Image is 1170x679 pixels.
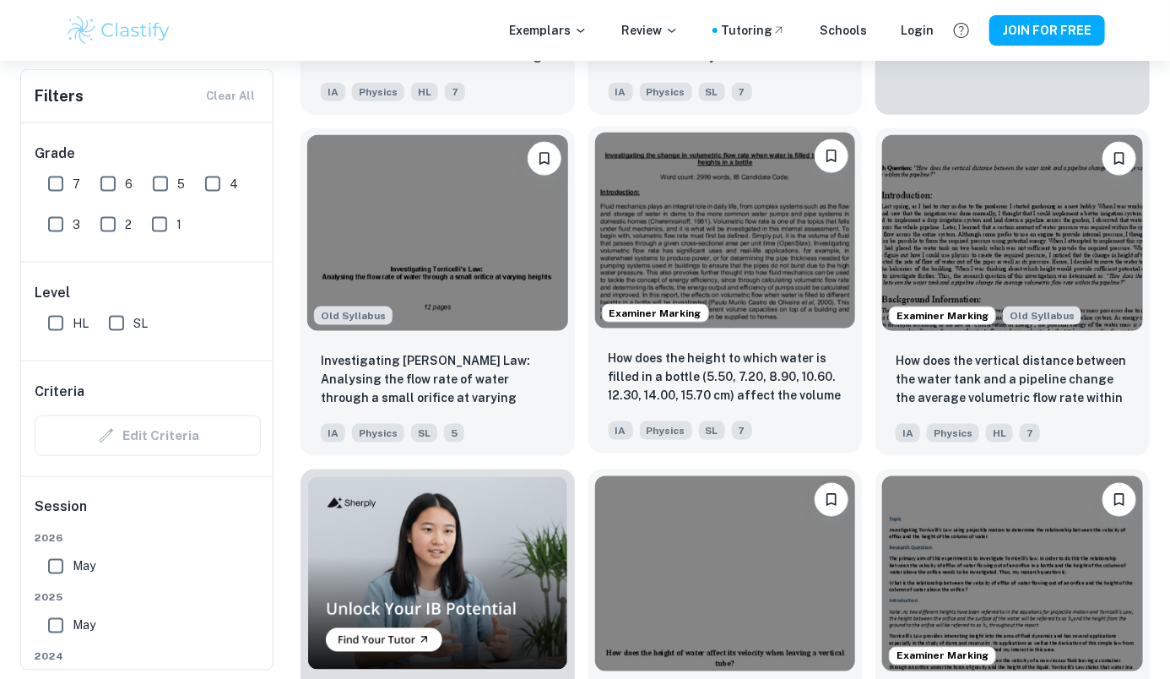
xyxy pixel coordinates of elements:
div: Criteria filters are unavailable when searching by topic [35,416,261,456]
button: Please log in to bookmark exemplars [815,139,848,173]
a: Tutoring [721,21,786,40]
span: 6 [125,175,133,193]
button: Please log in to bookmark exemplars [528,142,561,176]
h6: Grade [35,144,261,164]
span: IA [321,83,345,101]
span: Examiner Marking [890,649,995,664]
span: IA [609,421,633,440]
span: 2025 [35,590,261,606]
h6: Criteria [35,382,84,402]
div: Starting from the May 2025 session, the Physics IA requirements have changed. It's OK to refer to... [1003,307,1081,325]
span: HL [411,83,438,101]
span: Examiner Marking [890,308,995,323]
span: HL [73,314,89,333]
p: Investigating Torricelli’s Law: Analysing the flow rate of water through a small orifice at varyi... [321,351,555,409]
span: IA [896,424,920,443]
span: Examiner Marking [603,306,708,321]
span: 7 [732,421,752,440]
span: 2024 [35,649,261,665]
span: Old Syllabus [1003,307,1081,325]
span: 5 [444,424,464,443]
span: 4 [230,175,238,193]
span: SL [133,314,148,333]
span: 7 [732,83,752,101]
p: How does the height to which water is filled in a bottle (5.50, 7.20, 8.90, 10.60. 12.30, 14.00, ... [609,349,842,406]
a: Schools [820,21,867,40]
span: Physics [352,83,404,101]
span: Physics [640,83,692,101]
span: Old Syllabus [314,307,393,325]
p: How does the vertical distance between the water tank and a pipeline change the average volumetri... [896,351,1129,409]
span: 2026 [35,531,261,546]
a: Examiner MarkingStarting from the May 2025 session, the Physics IA requirements have changed. It'... [875,128,1150,455]
span: SL [411,424,437,443]
span: May [73,617,95,635]
span: 5 [177,175,185,193]
span: Physics [352,424,404,443]
button: Please log in to bookmark exemplars [1102,483,1136,517]
span: Physics [927,424,979,443]
img: Physics IA example thumbnail: How does the height to which water is fi [595,133,856,328]
div: Starting from the May 2025 session, the Physics IA requirements have changed. It's OK to refer to... [314,307,393,325]
img: Physics IA example thumbnail: How does the height of water affect its [595,476,856,671]
span: IA [321,424,345,443]
a: Login [901,21,934,40]
img: Physics IA example thumbnail: Investigating Torricelli’s Law: Analysin [307,135,568,330]
span: HL [986,424,1013,443]
span: Physics [640,421,692,440]
span: IA [609,83,633,101]
span: 7 [73,175,80,193]
p: Exemplars [509,21,588,40]
h6: Session [35,497,261,531]
span: 3 [73,215,80,234]
img: Clastify logo [65,14,172,47]
h6: Filters [35,84,84,108]
span: 1 [176,215,181,234]
img: Thumbnail [307,476,568,671]
h6: Level [35,283,261,303]
img: Physics IA example thumbnail: How does the vertical distance between t [882,135,1143,330]
p: Review [621,21,679,40]
span: 7 [1020,424,1040,443]
span: SL [699,421,725,440]
span: May [73,557,95,576]
span: 2 [125,215,132,234]
span: 7 [445,83,465,101]
button: Please log in to bookmark exemplars [1102,142,1136,176]
a: Starting from the May 2025 session, the Physics IA requirements have changed. It's OK to refer to... [301,128,575,455]
a: Examiner MarkingPlease log in to bookmark exemplarsHow does the height to which water is filled i... [588,128,863,455]
img: Physics IA example thumbnail: What is the relationship between the vel [882,476,1143,671]
button: Please log in to bookmark exemplars [815,483,848,517]
button: JOIN FOR FREE [989,15,1105,46]
button: Help and Feedback [947,16,976,45]
span: SL [699,83,725,101]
